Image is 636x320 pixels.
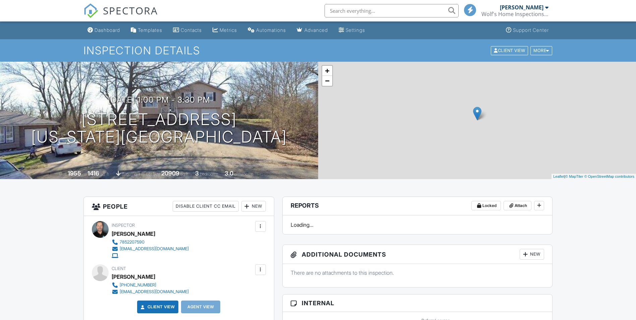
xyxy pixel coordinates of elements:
[220,27,237,33] div: Metrics
[88,170,99,177] div: 1416
[565,174,583,178] a: © MapTiler
[283,245,553,264] h3: Additional Documents
[513,27,549,33] div: Support Center
[294,24,331,37] a: Advanced
[112,288,189,295] a: [EMAIL_ADDRESS][DOMAIN_NAME]
[584,174,634,178] a: © OpenStreetMap contributors
[225,170,233,177] div: 3.0
[210,24,240,37] a: Metrics
[108,95,210,104] h3: [DATE] 1:00 pm - 3:30 pm
[241,201,266,212] div: New
[83,9,158,23] a: SPECTORA
[112,223,135,228] span: Inspector
[112,272,155,282] div: [PERSON_NAME]
[112,239,189,246] a: 7852207590
[68,170,81,177] div: 1955
[112,246,189,252] a: [EMAIL_ADDRESS][DOMAIN_NAME]
[491,46,528,55] div: Client View
[100,171,110,176] span: sq. ft.
[530,46,552,55] div: More
[234,171,253,176] span: bathrooms
[325,4,459,17] input: Search everything...
[120,289,189,295] div: [EMAIL_ADDRESS][DOMAIN_NAME]
[304,27,328,33] div: Advanced
[200,171,218,176] span: bedrooms
[552,174,636,179] div: |
[256,27,286,33] div: Automations
[83,3,98,18] img: The Best Home Inspection Software - Spectora
[346,27,365,33] div: Settings
[128,24,165,37] a: Templates
[500,4,543,11] div: [PERSON_NAME]
[31,111,287,146] h1: [STREET_ADDRESS] [US_STATE][GEOGRAPHIC_DATA]
[112,266,126,271] span: Client
[83,45,553,56] h1: Inspection Details
[520,249,544,260] div: New
[503,24,552,37] a: Support Center
[112,229,155,239] div: [PERSON_NAME]
[173,201,239,212] div: Disable Client CC Email
[59,171,67,176] span: Built
[245,24,289,37] a: Automations (Basic)
[95,27,120,33] div: Dashboard
[322,76,332,86] a: Zoom out
[195,170,199,177] div: 3
[181,27,202,33] div: Contacts
[120,282,156,288] div: [PHONE_NUMBER]
[138,27,162,33] div: Templates
[490,48,530,53] a: Client View
[139,304,175,310] a: Client View
[122,171,140,176] span: basement
[161,170,179,177] div: 20909
[84,197,274,216] h3: People
[120,239,144,245] div: 7852207590
[120,246,189,252] div: [EMAIL_ADDRESS][DOMAIN_NAME]
[322,66,332,76] a: Zoom in
[336,24,368,37] a: Settings
[85,24,123,37] a: Dashboard
[180,171,189,176] span: sq.ft.
[553,174,564,178] a: Leaflet
[291,269,544,276] p: There are no attachments to this inspection.
[112,282,189,288] a: [PHONE_NUMBER]
[103,3,158,17] span: SPECTORA
[170,24,205,37] a: Contacts
[283,295,553,312] h3: Internal
[146,171,160,176] span: Lot Size
[481,11,548,17] div: Wolf's Home Inspections LLC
